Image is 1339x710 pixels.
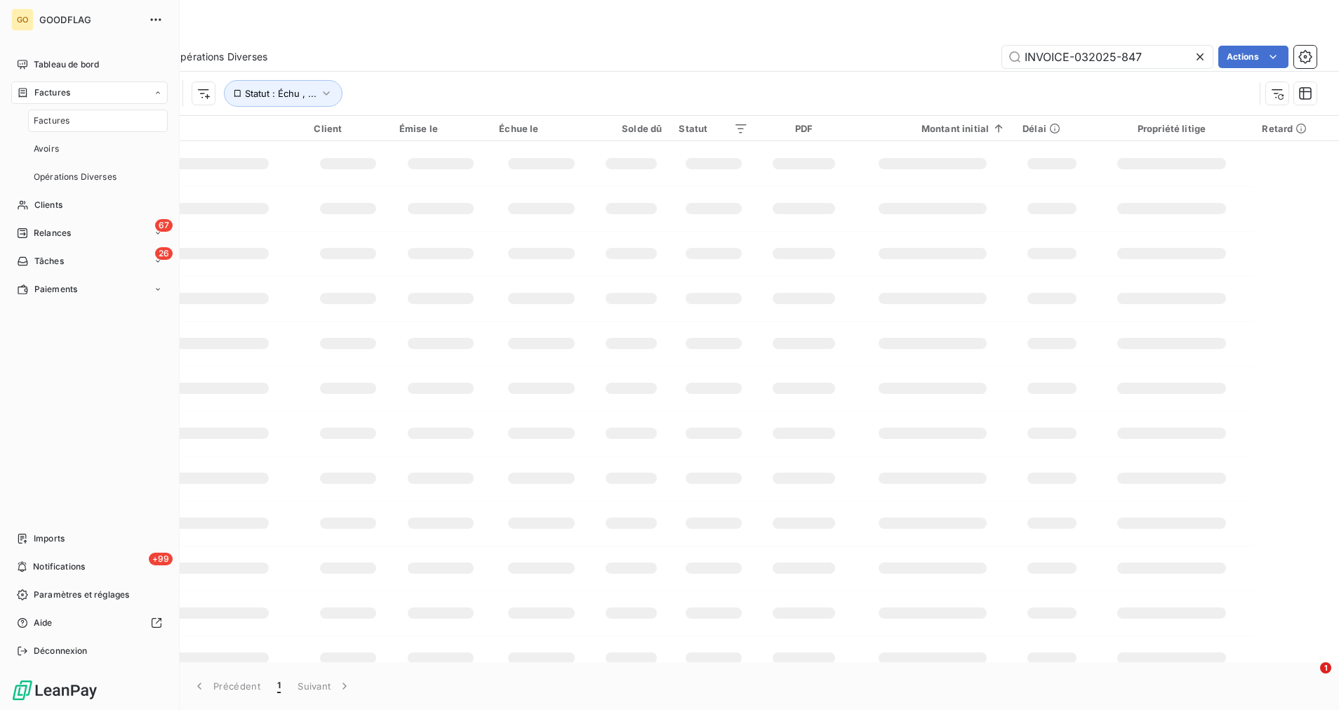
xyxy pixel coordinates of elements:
[34,617,53,629] span: Aide
[34,589,129,601] span: Paramètres et réglages
[34,227,71,239] span: Relances
[1320,662,1331,673] span: 1
[314,123,382,134] div: Client
[277,679,281,693] span: 1
[34,58,99,71] span: Tableau de bord
[1022,123,1081,134] div: Délai
[399,123,483,134] div: Émise le
[34,143,59,155] span: Avoirs
[11,612,168,634] a: Aide
[860,123,1006,134] div: Montant initial
[11,8,34,31] div: GO
[679,123,748,134] div: Statut
[34,645,88,657] span: Déconnexion
[1002,46,1213,68] input: Rechercher
[34,171,116,183] span: Opérations Diverses
[34,532,65,545] span: Imports
[289,671,360,701] button: Suivant
[269,671,289,701] button: 1
[34,114,69,127] span: Factures
[1291,662,1325,696] iframe: Intercom live chat
[224,80,342,107] button: Statut : Échu , ...
[34,199,62,211] span: Clients
[34,255,64,268] span: Tâches
[765,123,843,134] div: PDF
[39,14,140,25] span: GOODFLAG
[600,123,662,134] div: Solde dû
[184,671,269,701] button: Précédent
[33,560,85,573] span: Notifications
[499,123,583,134] div: Échue le
[34,86,70,99] span: Factures
[34,283,77,296] span: Paiements
[1262,123,1331,134] div: Retard
[149,553,173,565] span: +99
[155,247,173,260] span: 26
[1218,46,1288,68] button: Actions
[245,88,317,99] span: Statut : Échu , ...
[1098,123,1246,134] div: Propriété litige
[11,679,98,702] img: Logo LeanPay
[173,50,267,64] span: Opérations Diverses
[155,219,173,232] span: 67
